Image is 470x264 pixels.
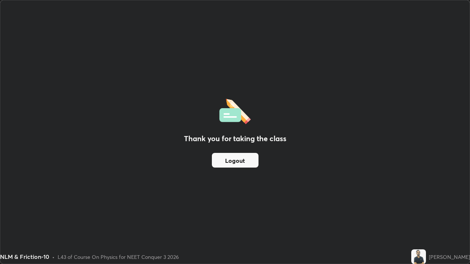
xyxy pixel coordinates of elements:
[212,153,258,168] button: Logout
[219,96,251,124] img: offlineFeedback.1438e8b3.svg
[411,249,426,264] img: af35316ec30b409ca55988c56db82ca0.jpg
[429,253,470,261] div: [PERSON_NAME]
[52,253,55,261] div: •
[184,133,286,144] h2: Thank you for taking the class
[58,253,179,261] div: L43 of Course On Physics for NEET Conquer 3 2026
